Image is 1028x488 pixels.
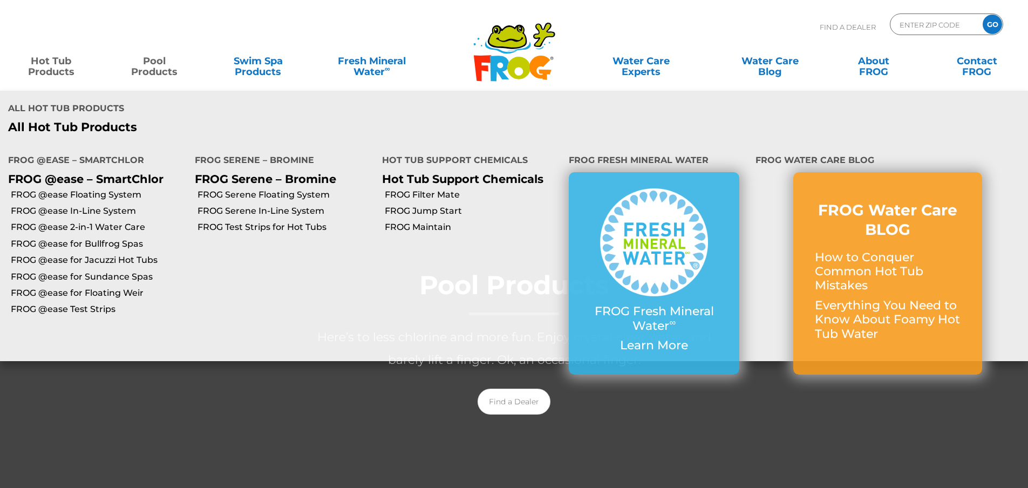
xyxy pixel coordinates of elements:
[8,151,179,172] h4: FROG @ease – SmartChlor
[569,151,739,172] h4: FROG Fresh Mineral Water
[983,15,1002,34] input: GO
[198,205,373,217] a: FROG Serene In-Line System
[815,200,961,347] a: FROG Water Care BLOG How to Conquer Common Hot Tub Mistakes Everything You Need to Know About Foa...
[8,99,506,120] h4: All Hot Tub Products
[590,188,718,358] a: FROG Fresh Mineral Water∞ Learn More
[198,221,373,233] a: FROG Test Strips for Hot Tubs
[820,13,876,40] p: Find A Dealer
[478,389,550,415] a: Find a Dealer
[590,338,718,353] p: Learn More
[937,50,1017,72] a: ContactFROG
[195,172,365,186] p: FROG Serene – Bromine
[11,221,187,233] a: FROG @ease 2-in-1 Water Care
[382,151,553,172] h4: Hot Tub Support Chemicals
[755,151,1020,172] h4: FROG Water Care Blog
[385,221,561,233] a: FROG Maintain
[11,50,91,72] a: Hot TubProducts
[815,250,961,293] p: How to Conquer Common Hot Tub Mistakes
[382,172,553,186] p: Hot Tub Support Chemicals
[8,172,179,186] p: FROG @ease – SmartChlor
[576,50,706,72] a: Water CareExperts
[385,64,390,73] sup: ∞
[11,254,187,266] a: FROG @ease for Jacuzzi Hot Tubs
[898,17,971,32] input: Zip Code Form
[8,120,506,134] a: All Hot Tub Products
[11,271,187,283] a: FROG @ease for Sundance Spas
[815,200,961,240] h3: FROG Water Care BLOG
[218,50,298,72] a: Swim SpaProducts
[385,189,561,201] a: FROG Filter Mate
[198,189,373,201] a: FROG Serene Floating System
[321,50,422,72] a: Fresh MineralWater∞
[11,238,187,250] a: FROG @ease for Bullfrog Spas
[730,50,810,72] a: Water CareBlog
[669,317,676,328] sup: ∞
[590,304,718,333] p: FROG Fresh Mineral Water
[195,151,365,172] h4: FROG Serene – Bromine
[11,205,187,217] a: FROG @ease In-Line System
[114,50,195,72] a: PoolProducts
[833,50,914,72] a: AboutFROG
[11,189,187,201] a: FROG @ease Floating System
[815,299,961,341] p: Everything You Need to Know About Foamy Hot Tub Water
[11,287,187,299] a: FROG @ease for Floating Weir
[385,205,561,217] a: FROG Jump Start
[11,303,187,315] a: FROG @ease Test Strips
